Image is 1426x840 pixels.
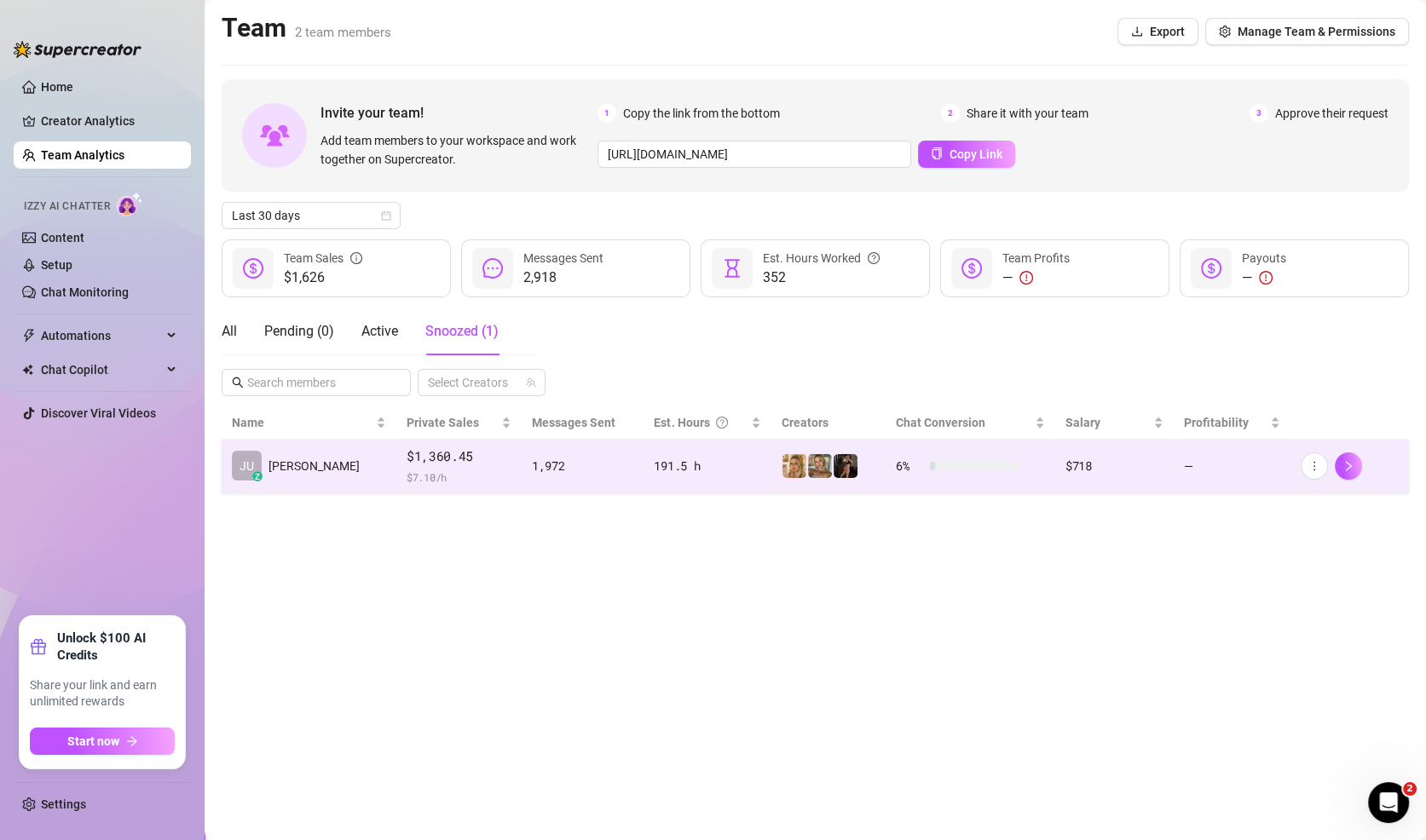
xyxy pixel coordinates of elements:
[222,406,396,440] th: Name
[1150,25,1185,38] span: Export
[623,104,780,123] span: Copy the link from the bottom
[1117,18,1198,45] button: Export
[41,148,124,162] a: Team Analytics
[931,147,943,159] span: copy
[117,192,143,216] img: AI Chatter
[526,377,536,388] span: team
[868,249,880,268] span: question-circle
[654,457,760,475] div: 191.5 h
[24,198,110,215] span: Izzy AI Chatter
[763,268,880,288] span: 352
[67,734,119,748] span: Start now
[30,728,175,755] button: Start nowarrow-right
[523,251,603,265] span: Messages Sent
[41,322,162,349] span: Automations
[1308,460,1320,472] span: more
[1403,782,1417,796] span: 2
[126,735,138,747] span: arrow-right
[407,446,511,467] span: $1,360.45
[30,677,175,711] span: Share your link and earn unlimited rewards
[41,406,156,420] a: Discover Viral Videos
[1131,26,1143,37] span: download
[240,457,254,475] span: JU
[782,454,806,478] img: VixenFoxy
[295,25,391,40] span: 2 team members
[284,249,362,268] div: Team Sales
[1065,416,1100,429] span: Salary
[407,416,479,429] span: Private Sales
[252,471,263,481] div: z
[30,638,47,655] span: gift
[961,258,982,279] span: dollar-circle
[482,258,503,279] span: message
[22,329,36,342] span: thunderbolt
[941,104,960,123] span: 2
[1002,268,1070,288] div: —
[361,323,398,339] span: Active
[722,258,742,279] span: hourglass
[1275,104,1388,123] span: Approve their request
[57,630,175,664] strong: Unlock $100 AI Credits
[1174,440,1290,493] td: —
[771,406,886,440] th: Creators
[967,104,1088,123] span: Share it with your team
[381,210,391,221] span: calendar
[41,80,73,94] a: Home
[425,323,499,339] span: Snoozed ( 1 )
[523,268,603,288] span: 2,918
[320,102,598,124] span: Invite your team!
[232,377,244,388] span: search
[41,285,129,299] a: Chat Monitoring
[350,249,362,268] span: info-circle
[320,131,591,169] span: Add team members to your workspace and work together on Supercreator.
[1250,104,1268,123] span: 3
[232,413,372,432] span: Name
[1201,258,1221,279] span: dollar-circle
[407,469,511,486] span: $ 7.10 /h
[808,454,832,478] img: 𝑻𝑨𝑴𝑨𝑮𝑶𝑻𝑪𝑯𝑰
[1238,25,1395,38] span: Manage Team & Permissions
[1242,251,1286,265] span: Payouts
[1368,782,1409,823] iframe: Intercom live chat
[247,373,387,392] input: Search members
[896,416,985,429] span: Chat Conversion
[268,457,360,475] span: [PERSON_NAME]
[1205,18,1409,45] button: Manage Team & Permissions
[654,413,747,432] div: Est. Hours
[41,107,177,135] a: Creator Analytics
[716,413,728,432] span: question-circle
[1019,271,1033,285] span: exclamation-circle
[1342,460,1354,472] span: right
[41,356,162,383] span: Chat Copilot
[598,104,616,123] span: 1
[232,203,390,228] span: Last 30 days
[918,141,1015,168] button: Copy Link
[41,231,84,245] a: Content
[532,416,615,429] span: Messages Sent
[22,364,33,376] img: Chat Copilot
[222,12,391,44] h2: Team
[264,321,334,342] div: Pending ( 0 )
[1002,251,1070,265] span: Team Profits
[834,454,857,478] img: missfit
[1259,271,1273,285] span: exclamation-circle
[243,258,263,279] span: dollar-circle
[41,258,72,272] a: Setup
[1184,416,1249,429] span: Profitability
[1219,26,1231,37] span: setting
[532,457,634,475] div: 1,972
[950,147,1002,161] span: Copy Link
[1242,268,1286,288] div: —
[1065,457,1163,475] div: $718
[14,41,141,58] img: logo-BBDzfeDw.svg
[896,457,923,475] span: 6 %
[41,797,86,811] a: Settings
[763,249,880,268] div: Est. Hours Worked
[284,268,362,288] span: $1,626
[222,321,237,342] div: All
